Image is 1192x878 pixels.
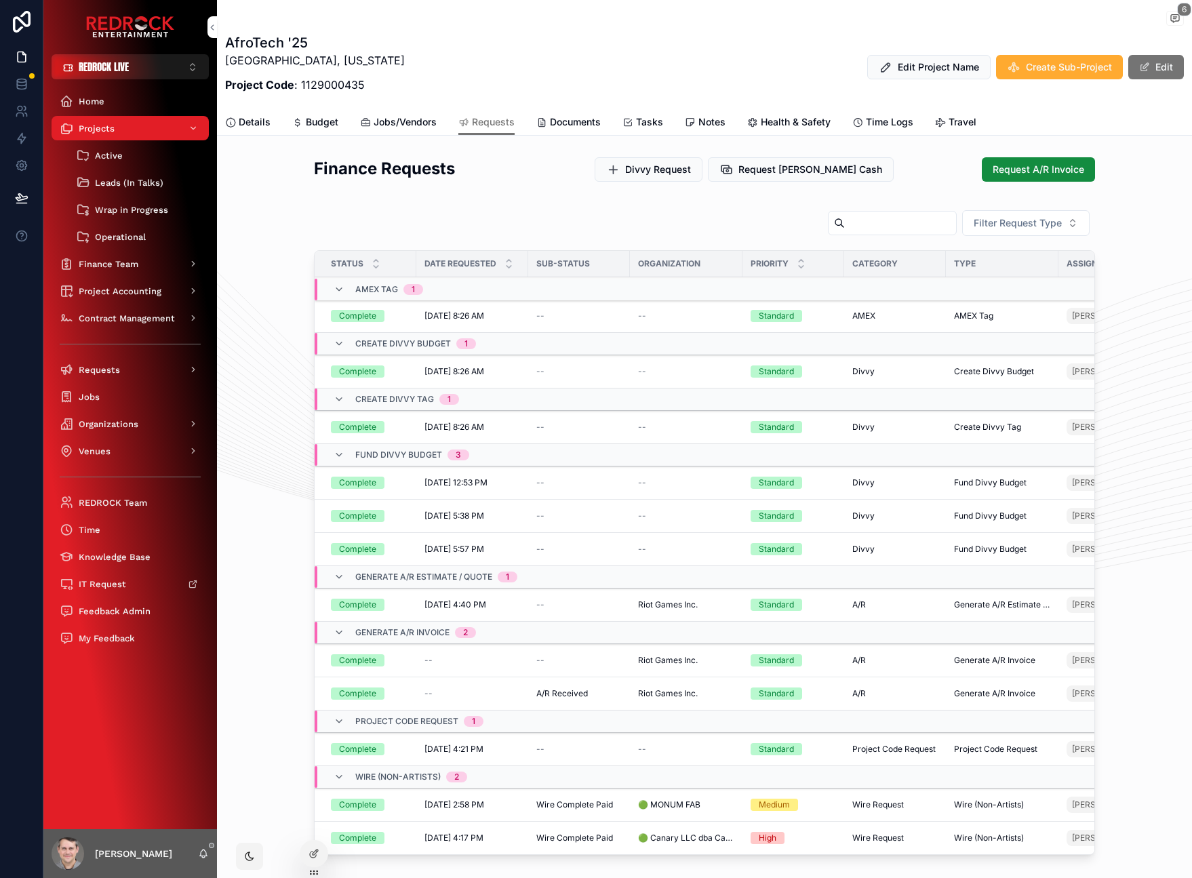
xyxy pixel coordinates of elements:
[974,216,1062,230] span: Filter Request Type
[954,544,1050,555] a: Fund Divvy Budget
[79,418,138,430] span: Organizations
[852,422,875,433] span: Divvy
[424,744,483,755] span: [DATE] 4:21 PM
[751,543,836,555] a: Standard
[954,655,1035,666] span: Generate A/R Invoice
[536,599,622,610] a: --
[424,258,496,269] span: Date Requested
[424,366,520,377] a: [DATE] 8:26 AM
[536,744,622,755] a: --
[1067,472,1152,494] a: [PERSON_NAME]
[1166,11,1184,28] button: 6
[424,655,433,666] span: --
[1067,652,1143,669] a: [PERSON_NAME]
[1072,799,1138,810] span: [PERSON_NAME]
[852,511,938,521] a: Divvy
[1067,738,1152,760] a: [PERSON_NAME]
[638,477,734,488] a: --
[852,688,866,699] span: A/R
[954,688,1035,699] span: Generate A/R Invoice
[339,654,376,666] div: Complete
[536,258,590,269] span: Sub-Status
[638,511,646,521] span: --
[79,258,138,270] span: Finance Team
[79,445,111,457] span: Venues
[993,163,1084,176] span: Request A/R Invoice
[1067,538,1152,560] a: [PERSON_NAME]
[954,366,1034,377] span: Create Divvy Budget
[458,110,515,136] a: Requests
[898,60,979,74] span: Edit Project Name
[536,544,544,555] span: --
[331,258,363,269] span: Status
[1072,422,1138,433] span: [PERSON_NAME]
[339,510,376,522] div: Complete
[954,511,1050,521] a: Fund Divvy Budget
[759,799,790,811] div: Medium
[52,517,209,542] a: Time
[355,572,492,582] span: Generate A/R Estimate / Quote
[314,157,455,180] h2: Finance Requests
[852,422,938,433] a: Divvy
[954,511,1027,521] span: Fund Divvy Budget
[79,551,151,563] span: Knowledge Base
[355,338,451,349] span: Create Divvy Budget
[339,477,376,489] div: Complete
[638,544,646,555] span: --
[79,60,129,74] span: REDROCK LIVE
[1067,741,1143,757] a: [PERSON_NAME]
[52,89,209,113] a: Home
[638,688,734,699] a: Riot Games Inc.
[638,366,734,377] a: --
[1067,363,1143,380] a: [PERSON_NAME]
[52,306,209,330] a: Contract Management
[374,115,437,129] span: Jobs/Vendors
[536,688,588,699] span: A/R Received
[79,497,147,508] span: REDROCK Team
[698,115,726,129] span: Notes
[751,510,836,522] a: Standard
[636,115,663,129] span: Tasks
[424,655,520,666] a: --
[52,54,209,79] button: Select Button
[536,655,544,666] span: --
[339,543,376,555] div: Complete
[954,599,1050,610] a: Generate A/R Estimate / Quote
[954,477,1027,488] span: Fund Divvy Budget
[52,490,209,515] a: REDROCK Team
[638,744,734,755] a: --
[339,687,376,700] div: Complete
[331,832,408,844] a: Complete
[52,384,209,409] a: Jobs
[638,511,734,521] a: --
[1072,544,1138,555] span: [PERSON_NAME]
[638,799,700,810] span: 🟢 MONUM FAB
[331,310,408,322] a: Complete
[1067,830,1143,846] a: [PERSON_NAME]
[751,654,836,666] a: Standard
[43,79,217,668] div: scrollable content
[852,366,875,377] span: Divvy
[424,311,484,321] span: [DATE] 8:26 AM
[759,832,776,844] div: High
[424,833,520,843] a: [DATE] 4:17 PM
[79,391,100,403] span: Jobs
[685,110,726,137] a: Notes
[954,311,1050,321] a: AMEX Tag
[424,599,486,610] span: [DATE] 4:40 PM
[52,439,209,463] a: Venues
[52,544,209,569] a: Knowledge Base
[638,311,734,321] a: --
[1067,683,1152,704] a: [PERSON_NAME]
[1067,308,1143,324] a: [PERSON_NAME]
[852,599,866,610] span: A/R
[536,422,622,433] a: --
[954,477,1050,488] a: Fund Divvy Budget
[852,655,866,666] span: A/R
[339,743,376,755] div: Complete
[852,511,875,521] span: Divvy
[751,687,836,700] a: Standard
[52,412,209,436] a: Organizations
[79,285,161,297] span: Project Accounting
[424,744,520,755] a: [DATE] 4:21 PM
